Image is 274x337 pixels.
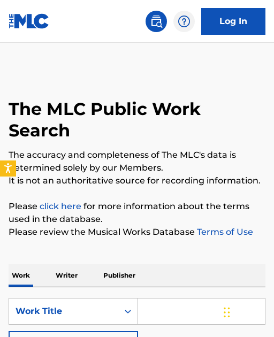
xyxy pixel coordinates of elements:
p: Writer [52,264,81,287]
p: Publisher [100,264,139,287]
iframe: Chat Widget [220,286,274,337]
p: Work [9,264,33,287]
a: Public Search [146,11,167,32]
a: Terms of Use [195,227,253,237]
h1: The MLC Public Work Search [9,98,265,141]
img: help [178,15,191,28]
a: click here [40,201,81,211]
p: Please for more information about the terms used in the database. [9,200,265,226]
div: Work Title [16,305,112,318]
img: search [150,15,163,28]
a: Log In [201,8,265,35]
p: The accuracy and completeness of The MLC's data is determined solely by our Members. [9,149,265,174]
div: Chatwidget [220,286,274,337]
div: Help [173,11,195,32]
div: Slepen [224,296,230,328]
p: Please review the Musical Works Database [9,226,265,239]
p: It is not an authoritative source for recording information. [9,174,265,187]
img: MLC Logo [9,13,50,29]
